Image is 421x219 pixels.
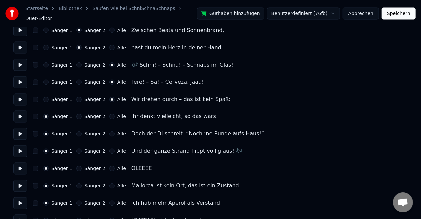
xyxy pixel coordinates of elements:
[25,5,48,12] a: Startseite
[84,149,105,154] label: Sänger 2
[117,63,126,67] label: Alle
[84,201,105,206] label: Sänger 2
[117,114,126,119] label: Alle
[117,132,126,136] label: Alle
[117,149,126,154] label: Alle
[197,8,264,20] button: Guthaben hinzufügen
[382,8,416,20] button: Speichern
[51,97,72,102] label: Sänger 1
[84,80,105,85] label: Sänger 2
[117,166,126,171] label: Alle
[5,7,19,20] img: youka
[131,165,154,173] div: OLEEEE!
[25,15,52,22] span: Duet-Editor
[84,166,105,171] label: Sänger 2
[131,113,218,121] div: Ihr denkt vielleicht, so das wars!
[84,63,105,67] label: Sänger 2
[131,44,223,52] div: hast du mein Herz in deiner Hand.
[84,45,105,50] label: Sänger 2
[51,63,72,67] label: Sänger 1
[51,28,72,33] label: Sänger 1
[84,97,105,102] label: Sänger 2
[117,28,126,33] label: Alle
[51,45,72,50] label: Sänger 1
[393,192,413,212] div: Chat öffnen
[84,28,105,33] label: Sänger 2
[131,147,243,155] div: Und der ganze Strand flippt völlig aus! 🎶
[131,199,222,207] div: Ich hab mehr Aperol als Verstand!
[51,184,72,188] label: Sänger 1
[51,80,72,85] label: Sänger 1
[131,61,233,69] div: 🎶 Schni! – Schna! – Schnaps im Glas!
[131,182,241,190] div: Mallorca ist kein Ort, das ist ein Zustand!
[131,78,204,86] div: Tere! – Sa! – Cerveza, jaaa!
[117,97,126,102] label: Alle
[117,80,126,85] label: Alle
[84,132,105,136] label: Sänger 2
[59,5,82,12] a: Bibliothek
[84,114,105,119] label: Sänger 2
[51,149,72,154] label: Sänger 1
[51,132,72,136] label: Sänger 1
[51,201,72,206] label: Sänger 1
[131,130,264,138] div: Doch der DJ schreit: “Noch ‘ne Runde aufs Haus!”
[117,184,126,188] label: Alle
[131,26,224,34] div: Zwischen Beats und Sonnenbrand,
[84,184,105,188] label: Sänger 2
[117,201,126,206] label: Alle
[51,114,72,119] label: Sänger 1
[25,5,197,22] nav: breadcrumb
[117,45,126,50] label: Alle
[131,96,231,104] div: Wir drehen durch – das ist kein Spaß:
[343,8,379,20] button: Abbrechen
[93,5,175,12] a: Saufen wie bei SchniSchnaSchnaps
[51,166,72,171] label: Sänger 1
